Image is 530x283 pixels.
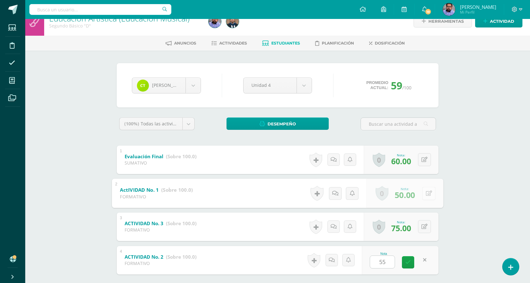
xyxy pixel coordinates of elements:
[391,79,402,92] span: 59
[262,38,300,48] a: Estudiantes
[174,41,196,45] span: Anuncios
[373,220,385,234] a: 0
[460,9,496,15] span: Mi Perfil
[152,82,187,88] span: [PERSON_NAME]
[125,219,197,229] a: ACTIVIDAD No. 3 (Sobre 100.0)
[322,41,354,45] span: Planificación
[211,38,247,48] a: Actividades
[366,80,388,90] span: Promedio actual:
[125,227,197,233] div: FORMATIVO
[120,193,193,200] div: FORMATIVO
[125,260,197,266] div: FORMATIVO
[166,254,197,260] strong: (Sobre 100.0)
[402,85,411,91] span: /100
[370,256,395,268] input: 0-100.0
[369,38,405,48] a: Dosificación
[391,223,411,233] span: 75.00
[124,121,139,127] span: (100%)
[125,152,197,162] a: Evaluación Final (Sobre 100.0)
[251,78,289,93] span: Unidad 4
[137,80,149,92] img: 30705c4ffdc6870e21139d0bc34e45d8.png
[125,220,163,226] b: ACTIVIDAD No. 3
[375,186,388,201] a: 0
[120,186,159,193] b: ActIVIDAD No. 1
[425,8,432,15] span: 19
[315,38,354,48] a: Planificación
[209,15,221,28] img: 7c3d6755148f85b195babec4e2a345e8.png
[125,160,197,166] div: SUMATIVO
[132,78,201,93] a: [PERSON_NAME]
[428,15,464,27] span: Herramientas
[271,41,300,45] span: Estudiantes
[395,186,415,191] div: Nota:
[443,3,455,16] img: 7c3d6755148f85b195babec4e2a345e8.png
[391,153,411,157] div: Nota:
[219,41,247,45] span: Actividades
[414,15,472,27] a: Herramientas
[375,41,405,45] span: Dosificación
[125,254,163,260] b: ACTIVIDAD No. 2
[244,78,312,93] a: Unidad 4
[395,189,415,200] span: 50.00
[268,118,296,130] span: Desempeño
[166,38,196,48] a: Anuncios
[166,220,197,226] strong: (Sobre 100.0)
[166,153,197,160] strong: (Sobre 100.0)
[391,156,411,166] span: 60.00
[227,117,329,130] a: Desempeño
[161,186,193,193] strong: (Sobre 100.0)
[373,153,385,167] a: 0
[490,15,514,27] span: Actividad
[49,23,201,29] div: Segundo Básico 'D'
[125,153,163,160] b: Evaluación Final
[120,118,194,130] a: (100%)Todas las actividades de esta unidad
[475,15,522,27] a: Actividad
[460,4,496,10] span: [PERSON_NAME]
[391,220,411,224] div: Nota:
[29,4,171,15] input: Busca un usuario...
[125,252,197,262] a: ACTIVIDAD No. 2 (Sobre 100.0)
[361,118,436,130] input: Buscar una actividad aquí...
[120,185,193,195] a: ActIVIDAD No. 1 (Sobre 100.0)
[226,15,239,28] img: 8c648ab03079b18c3371769e6fc6bd45.png
[370,252,397,256] div: Nota
[141,121,219,127] span: Todas las actividades de esta unidad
